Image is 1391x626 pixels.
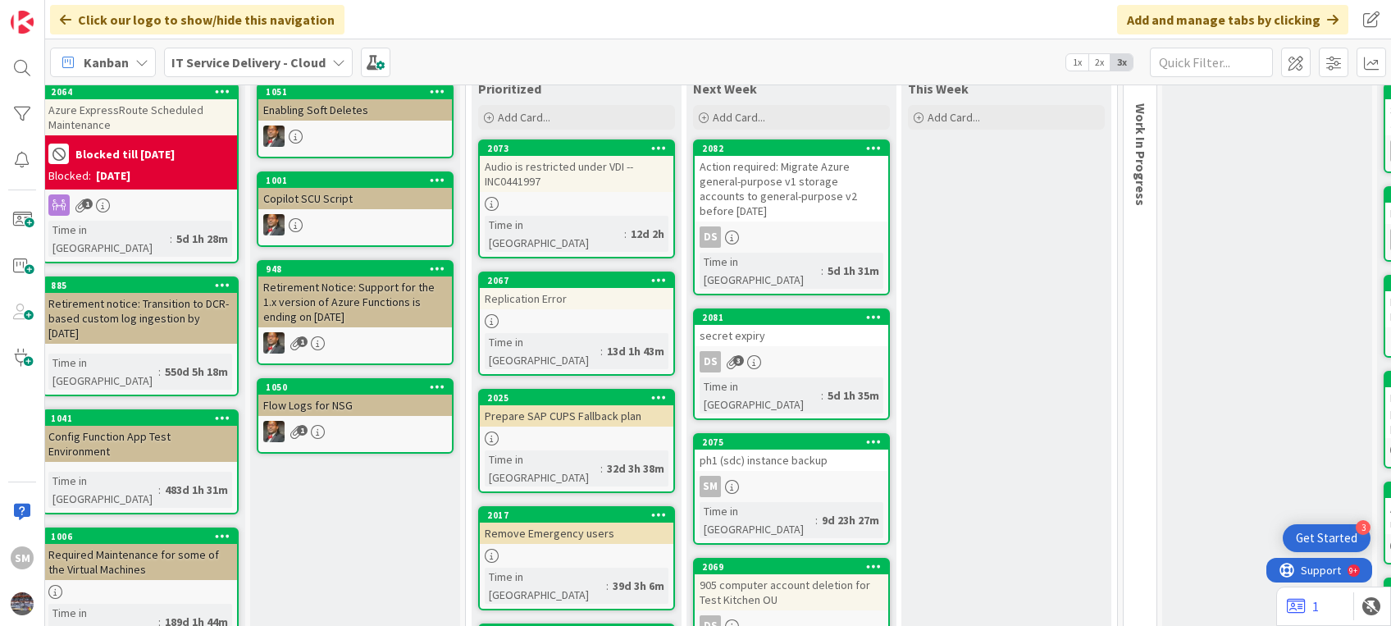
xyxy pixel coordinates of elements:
span: : [158,363,161,381]
div: 2082 [695,141,888,156]
div: 1051Enabling Soft Deletes [258,85,452,121]
div: 2067Replication Error [480,273,673,309]
div: 5d 1h 31m [823,262,883,280]
div: 2025Prepare SAP CUPS Fallback plan [480,391,673,427]
div: Time in [GEOGRAPHIC_DATA] [485,333,600,369]
span: 1 [82,199,93,209]
div: 9+ [83,7,91,20]
div: 2075 [695,435,888,450]
span: Add Card... [713,110,765,125]
div: Time in [GEOGRAPHIC_DATA] [48,354,158,390]
div: 39d 3h 6m [609,577,668,595]
div: Get Started [1296,530,1357,546]
div: 483d 1h 31m [161,481,232,499]
span: : [600,342,603,360]
div: Time in [GEOGRAPHIC_DATA] [48,221,170,257]
div: 550d 5h 18m [161,363,232,381]
div: DP [258,126,452,147]
div: 1050Flow Logs for NSG [258,380,452,416]
span: : [600,459,603,477]
div: 905 computer account deletion for Test Kitchen OU [695,574,888,610]
div: 2025 [480,391,673,405]
div: 885 [43,278,237,293]
div: Azure ExpressRoute Scheduled Maintenance [43,99,237,135]
div: 2017 [480,508,673,523]
a: 1 [1287,596,1319,616]
div: Config Function App Test Environment [43,426,237,462]
span: Add Card... [498,110,550,125]
div: 1001 [266,175,452,186]
span: : [815,511,818,529]
div: 3 [1356,520,1370,535]
div: 2069905 computer account deletion for Test Kitchen OU [695,560,888,610]
div: 5d 1h 35m [823,386,883,404]
div: 2025 [487,392,673,404]
div: 1041Config Function App Test Environment [43,411,237,462]
span: : [821,262,823,280]
span: 3x [1111,54,1133,71]
div: DS [700,351,721,372]
div: 1041 [51,413,237,424]
span: 2x [1088,54,1111,71]
div: Replication Error [480,288,673,309]
div: Time in [GEOGRAPHIC_DATA] [485,450,600,487]
div: 1006 [51,531,237,542]
div: Time in [GEOGRAPHIC_DATA] [700,253,821,289]
div: 2064 [51,86,237,98]
div: DS [695,226,888,248]
div: 1001 [258,173,452,188]
div: Retirement notice: Transition to DCR-based custom log ingestion by [DATE] [43,293,237,344]
span: : [170,230,172,248]
span: Prioritized [478,80,541,97]
div: DP [258,332,452,354]
div: 13d 1h 43m [603,342,668,360]
div: 2075 [702,436,888,448]
div: 2073Audio is restricted under VDI --INC0441997 [480,141,673,192]
img: Visit kanbanzone.com [11,11,34,34]
div: Time in [GEOGRAPHIC_DATA] [48,472,158,508]
div: ph1 (sdc) instance backup [695,450,888,471]
span: : [606,577,609,595]
div: 2064Azure ExpressRoute Scheduled Maintenance [43,85,237,135]
div: Required Maintenance for some of the Virtual Machines [43,544,237,580]
div: 2017 [487,509,673,521]
div: 1006Required Maintenance for some of the Virtual Machines [43,529,237,580]
div: SM [11,546,34,569]
span: : [158,481,161,499]
div: [DATE] [96,167,130,185]
div: 948 [258,262,452,276]
span: 1 [297,336,308,347]
div: 1050 [258,380,452,395]
img: DP [263,214,285,235]
div: 32d 3h 38m [603,459,668,477]
div: 1041 [43,411,237,426]
div: 12d 2h [627,225,668,243]
div: 2082 [702,143,888,154]
div: 1051 [258,85,452,99]
div: DP [258,214,452,235]
div: Time in [GEOGRAPHIC_DATA] [700,377,821,414]
span: : [624,225,627,243]
div: Action required: Migrate Azure general-purpose v1 storage accounts to general-purpose v2 before [... [695,156,888,222]
div: Blocked: [48,167,91,185]
input: Quick Filter... [1150,48,1273,77]
div: 885 [51,280,237,291]
img: DP [263,332,285,354]
div: Retirement Notice: Support for the 1.x version of Azure Functions is ending on [DATE] [258,276,452,327]
div: 2081 [702,312,888,323]
div: Click our logo to show/hide this navigation [50,5,344,34]
div: Copilot SCU Script [258,188,452,209]
div: 5d 1h 28m [172,230,232,248]
div: SM [695,476,888,497]
div: 2069 [702,561,888,573]
div: 2069 [695,560,888,574]
div: 2081secret expiry [695,310,888,346]
img: DP [263,421,285,442]
div: 885Retirement notice: Transition to DCR-based custom log ingestion by [DATE] [43,278,237,344]
span: Support [34,2,75,22]
div: 948Retirement Notice: Support for the 1.x version of Azure Functions is ending on [DATE] [258,262,452,327]
div: 2075ph1 (sdc) instance backup [695,435,888,471]
span: Kanban [84,53,129,72]
div: Enabling Soft Deletes [258,99,452,121]
div: 2017Remove Emergency users [480,508,673,544]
